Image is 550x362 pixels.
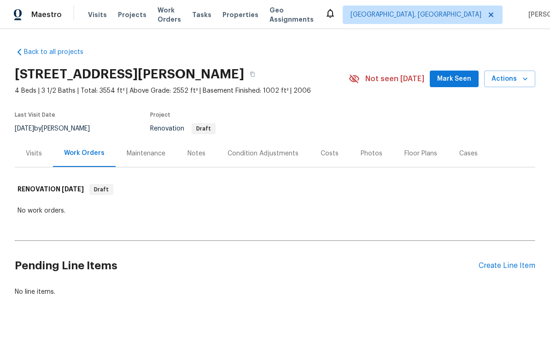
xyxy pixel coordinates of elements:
span: Actions [491,73,528,85]
div: Visits [26,149,42,158]
span: Tasks [192,12,211,18]
div: Work Orders [64,148,105,158]
span: Projects [118,10,146,19]
span: Maestro [31,10,62,19]
span: Not seen [DATE] [365,74,424,83]
span: Draft [90,185,112,194]
div: Create Line Item [479,261,535,270]
div: Floor Plans [404,149,437,158]
div: No work orders. [18,206,532,215]
span: [GEOGRAPHIC_DATA], [GEOGRAPHIC_DATA] [351,10,481,19]
button: Copy Address [244,66,261,83]
div: by [PERSON_NAME] [15,123,101,134]
span: Work Orders [158,6,181,24]
h6: RENOVATION [18,184,84,195]
button: Mark Seen [430,71,479,88]
a: Back to all projects [15,47,103,57]
span: Project [150,112,170,118]
div: No line items. [15,287,535,297]
div: Photos [361,149,382,158]
span: Last Visit Date [15,112,55,118]
span: [DATE] [62,186,84,192]
div: Costs [321,149,339,158]
span: Draft [193,126,215,131]
h2: Pending Line Items [15,244,479,287]
div: Cases [459,149,478,158]
span: Properties [222,10,258,19]
span: Geo Assignments [269,6,314,24]
span: Visits [88,10,107,19]
span: Mark Seen [437,73,471,85]
h2: [STREET_ADDRESS][PERSON_NAME] [15,70,244,79]
div: Maintenance [127,149,165,158]
div: Notes [187,149,205,158]
span: Renovation [150,125,216,132]
button: Actions [484,71,535,88]
div: Condition Adjustments [228,149,298,158]
span: 4 Beds | 3 1/2 Baths | Total: 3554 ft² | Above Grade: 2552 ft² | Basement Finished: 1002 ft² | 2006 [15,86,349,95]
div: RENOVATION [DATE]Draft [15,175,535,204]
span: [DATE] [15,125,34,132]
